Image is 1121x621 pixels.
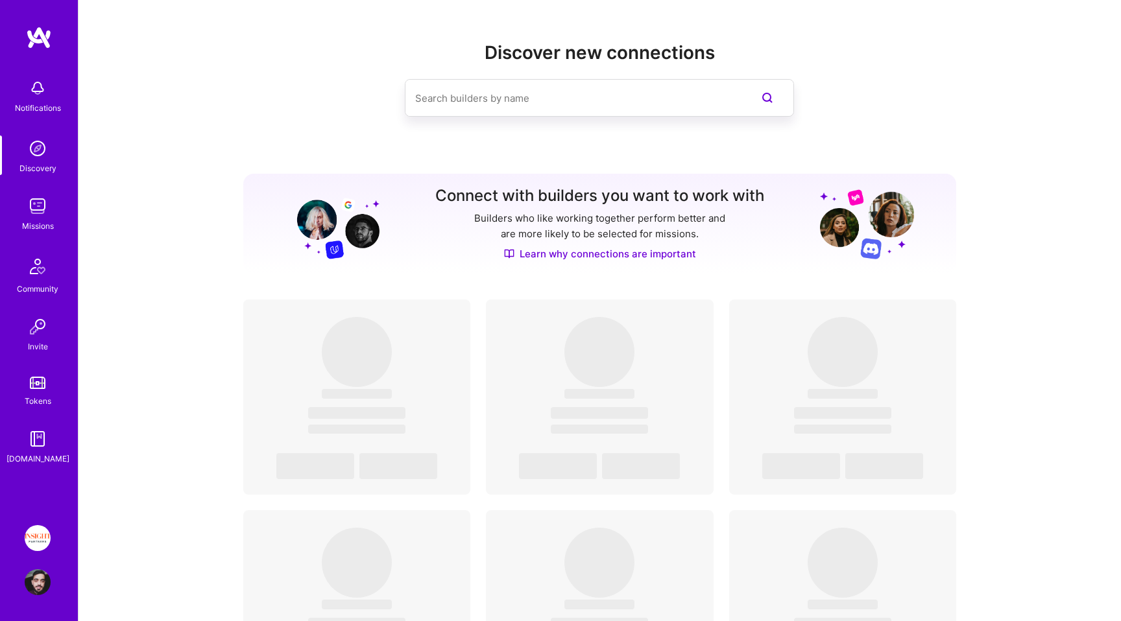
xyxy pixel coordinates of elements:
[28,340,48,353] div: Invite
[564,389,634,399] span: ‌
[808,600,878,609] span: ‌
[308,407,405,419] span: ‌
[308,425,405,434] span: ‌
[762,453,840,479] span: ‌
[322,317,392,387] span: ‌
[794,407,891,419] span: ‌
[19,161,56,175] div: Discovery
[322,528,392,598] span: ‌
[21,525,54,551] a: Insight Partners: Data & AI - Sourcing
[794,425,891,434] span: ‌
[564,600,634,609] span: ‌
[22,219,54,233] div: Missions
[820,189,914,259] img: Grow your network
[808,528,878,598] span: ‌
[25,394,51,408] div: Tokens
[25,525,51,551] img: Insight Partners: Data & AI - Sourcing
[472,211,728,242] p: Builders who like working together perform better and are more likely to be selected for missions.
[26,26,52,49] img: logo
[25,569,51,595] img: User Avatar
[25,314,51,340] img: Invite
[760,90,775,106] i: icon SearchPurple
[504,247,696,261] a: Learn why connections are important
[243,42,957,64] h2: Discover new connections
[30,377,45,389] img: tokens
[17,282,58,296] div: Community
[808,389,878,399] span: ‌
[551,407,648,419] span: ‌
[322,389,392,399] span: ‌
[519,453,597,479] span: ‌
[845,453,923,479] span: ‌
[25,426,51,452] img: guide book
[359,453,437,479] span: ‌
[504,248,514,259] img: Discover
[435,187,764,205] h3: Connect with builders you want to work with
[15,101,61,115] div: Notifications
[602,453,680,479] span: ‌
[25,193,51,219] img: teamwork
[415,82,732,115] input: Search builders by name
[285,188,380,259] img: Grow your network
[276,453,354,479] span: ‌
[564,317,634,387] span: ‌
[21,569,54,595] a: User Avatar
[808,317,878,387] span: ‌
[551,425,648,434] span: ‌
[6,452,69,465] div: [DOMAIN_NAME]
[25,75,51,101] img: bell
[322,600,392,609] span: ‌
[25,135,51,161] img: discovery
[564,528,634,598] span: ‌
[22,251,53,282] img: Community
